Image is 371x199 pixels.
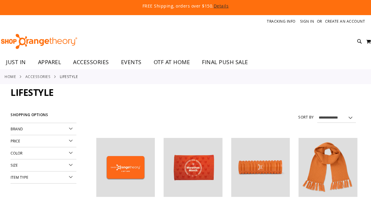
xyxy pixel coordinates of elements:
div: Item Type [11,171,76,184]
a: Tracking Info [267,19,296,24]
span: Size [11,163,18,168]
span: Brand [11,126,23,131]
span: EVENTS [121,55,142,69]
img: Clay Scarf [299,138,357,197]
span: FINAL PUSH SALE [202,55,248,69]
img: E-GIFT CARD (Valid ONLY for ShopOrangetheory.com) [96,138,155,197]
a: EVENTS [115,55,148,69]
span: Color [11,151,22,155]
span: OTF AT HOME [154,55,190,69]
p: FREE Shipping, orders over $150. [21,3,350,9]
a: E-GIFT CARD (Valid ONLY for ShopOrangetheory.com) [96,138,155,198]
a: ACCESSORIES [67,55,115,69]
div: Brand [11,123,76,135]
a: APPAREL [32,55,67,69]
a: Home [5,74,16,79]
a: 2025 Marathon Sports Towel [164,138,222,198]
div: Price [11,135,76,147]
div: Color [11,147,76,159]
a: Foam Roller [231,138,290,198]
span: Lifestyle [11,86,54,99]
label: Sort By [298,115,314,120]
a: OTF AT HOME [148,55,196,69]
a: Clay Scarf [299,138,357,198]
img: 2025 Marathon Sports Towel [164,138,222,197]
strong: Shopping Options [11,110,76,123]
a: Details [214,3,229,9]
span: ACCESSORIES [73,55,109,69]
a: FINAL PUSH SALE [196,55,254,69]
img: Foam Roller [231,138,290,197]
div: Size [11,159,76,171]
span: JUST IN [6,55,26,69]
span: APPAREL [38,55,61,69]
span: Price [11,139,20,143]
a: Create an Account [325,19,365,24]
a: Sign In [300,19,314,24]
a: ACCESSORIES [25,74,51,79]
strong: Lifestyle [60,74,78,79]
span: Item Type [11,175,28,180]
